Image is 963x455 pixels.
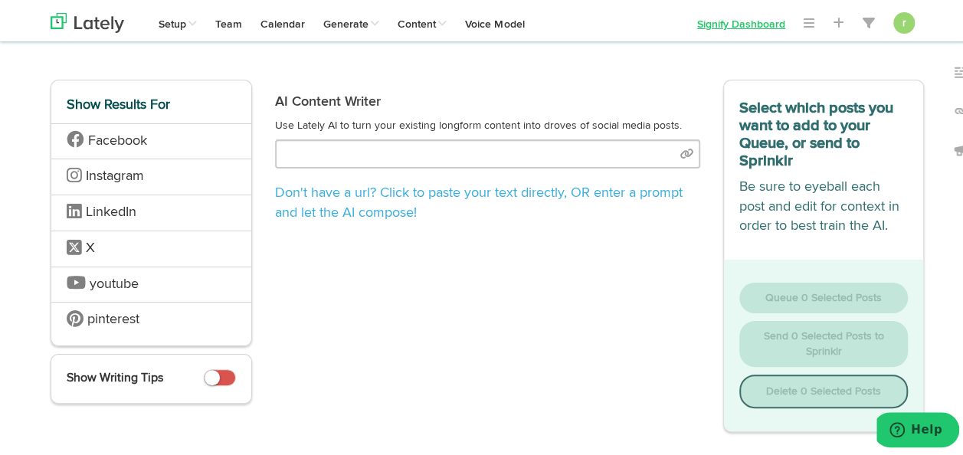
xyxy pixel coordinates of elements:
[90,274,139,288] span: youtube
[86,166,144,180] span: Instagram
[275,115,700,130] p: Use Lately AI to turn your existing longform content into droves of social media posts.
[763,328,883,354] span: Send 0 Selected Posts to Sprinklr
[275,92,700,107] h2: AI Content Writer
[86,238,95,252] span: X
[51,10,124,30] img: logo_lately_bg_light.svg
[275,183,683,217] span: , OR enter a prompt and let the AI compose!
[67,369,163,381] span: Show Writing Tips
[739,93,909,167] h3: Select which posts you want to add to your Queue, or send to Sprinklr
[67,95,170,109] span: Show Results For
[739,318,909,364] button: Send 0 Selected Posts to Sprinklr
[765,290,882,300] span: Queue 0 Selected Posts
[86,202,136,216] span: LinkedIn
[739,280,909,310] button: Queue 0 Selected Posts
[739,372,909,405] button: Delete 0 Selected Posts
[87,309,139,323] span: pinterest
[876,409,959,447] iframe: Opens a widget where you can find more information
[739,175,909,234] p: Be sure to eyeball each post and edit for context in order to best train the AI.
[88,131,147,145] span: Facebook
[275,183,683,217] a: Don't have a url? Click to paste your text directly
[893,9,915,31] button: r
